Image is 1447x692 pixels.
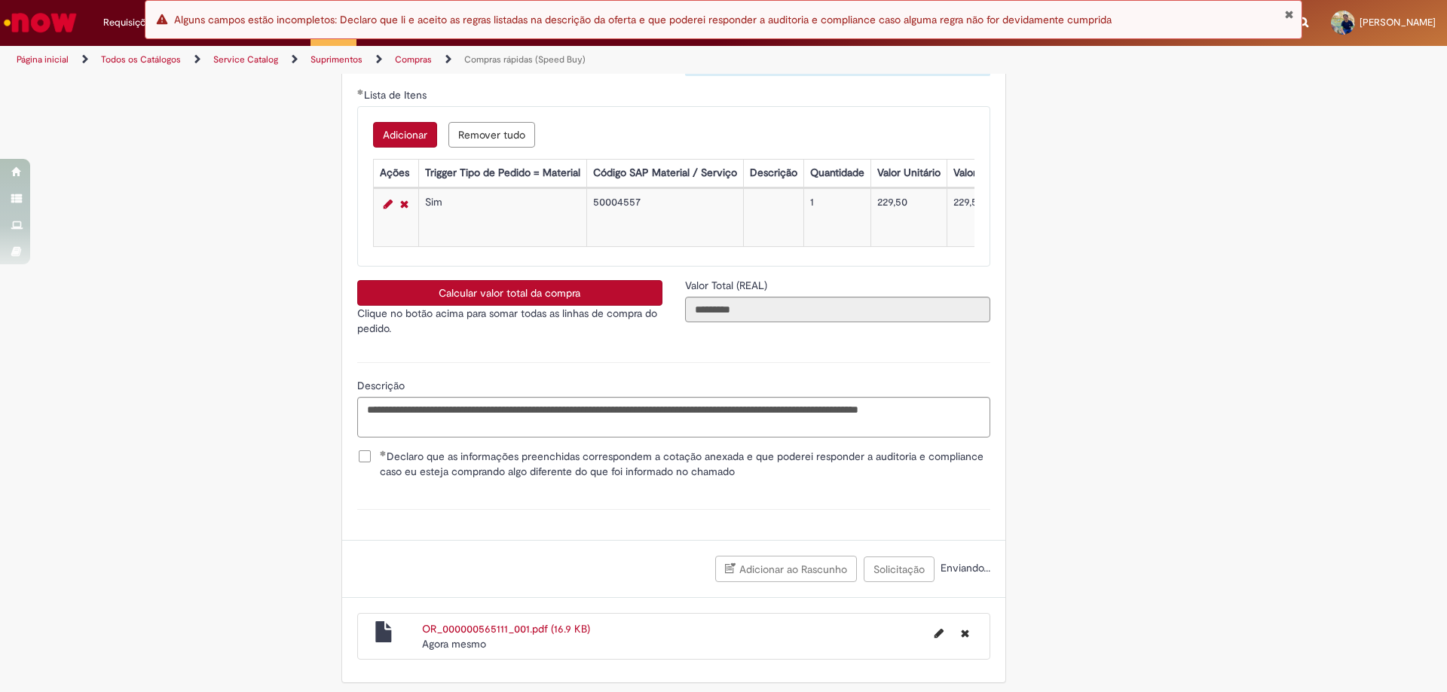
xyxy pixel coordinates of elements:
a: OR_000000565111_001.pdf (16.9 KB) [422,622,590,636]
a: Compras rápidas (Speed Buy) [464,53,586,66]
ul: Trilhas de página [11,46,953,74]
th: Descrição [743,160,803,187]
img: ServiceNow [2,8,79,38]
p: Clique no botão acima para somar todas as linhas de compra do pedido. [357,306,662,336]
a: Compras [395,53,432,66]
button: Remove all rows for Lista de Itens [448,122,535,148]
span: Enviando... [938,561,990,575]
a: Service Catalog [213,53,278,66]
th: Valor Total Moeda [947,160,1043,187]
th: Valor Unitário [870,160,947,187]
th: Quantidade [803,160,870,187]
span: Requisições [103,15,156,30]
label: Somente leitura - Valor Total (REAL) [685,278,770,293]
th: Código SAP Material / Serviço [586,160,743,187]
input: Valor Total (REAL) [685,297,990,322]
a: Remover linha 1 [396,195,412,213]
textarea: Descrição [357,397,990,437]
span: Declaro que as informações preenchidas correspondem a cotação anexada e que poderei responder a a... [380,449,990,479]
button: Fechar Notificação [1284,8,1294,20]
td: Sim [418,189,586,247]
span: [PERSON_NAME] [1360,16,1436,29]
button: Editar nome de arquivo OR_000000565111_001.pdf [925,621,953,645]
td: 229,50 [870,189,947,247]
td: 50004557 [586,189,743,247]
span: Obrigatório Preenchido [380,450,387,456]
span: Agora mesmo [422,637,486,651]
a: Todos os Catálogos [101,53,181,66]
button: Excluir OR_000000565111_001.pdf [952,621,978,645]
span: Lista de Itens [364,88,430,102]
span: Alguns campos estão incompletos: Declaro que li e aceito as regras listadas na descrição da ofert... [174,13,1112,26]
td: 1 [803,189,870,247]
button: Calcular valor total da compra [357,280,662,306]
span: Descrição [357,379,408,392]
button: Add a row for Lista de Itens [373,122,437,148]
span: Obrigatório Preenchido [357,89,364,95]
a: Suprimentos [311,53,363,66]
th: Ações [373,160,418,187]
td: 229,50 [947,189,1043,247]
a: Editar Linha 1 [380,195,396,213]
span: Somente leitura - Valor Total (REAL) [685,279,770,292]
a: Página inicial [17,53,69,66]
time: 29/09/2025 18:18:34 [422,637,486,651]
th: Trigger Tipo de Pedido = Material [418,160,586,187]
